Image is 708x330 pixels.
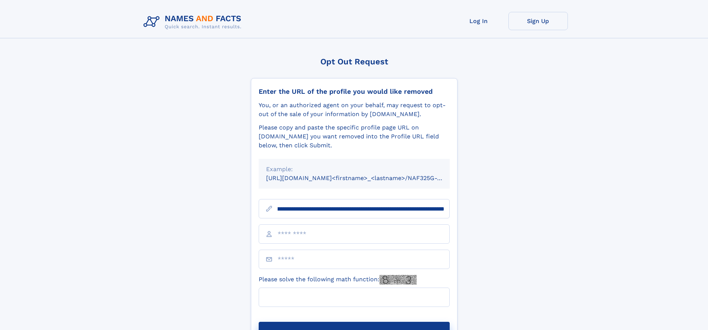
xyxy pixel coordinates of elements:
[251,57,458,66] div: Opt Out Request
[259,275,417,285] label: Please solve the following math function:
[266,174,464,182] small: [URL][DOMAIN_NAME]<firstname>_<lastname>/NAF325G-xxxxxxxx
[266,165,442,174] div: Example:
[259,87,450,96] div: Enter the URL of the profile you would like removed
[259,101,450,119] div: You, or an authorized agent on your behalf, may request to opt-out of the sale of your informatio...
[259,123,450,150] div: Please copy and paste the specific profile page URL on [DOMAIN_NAME] you want removed into the Pr...
[140,12,248,32] img: Logo Names and Facts
[449,12,508,30] a: Log In
[508,12,568,30] a: Sign Up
